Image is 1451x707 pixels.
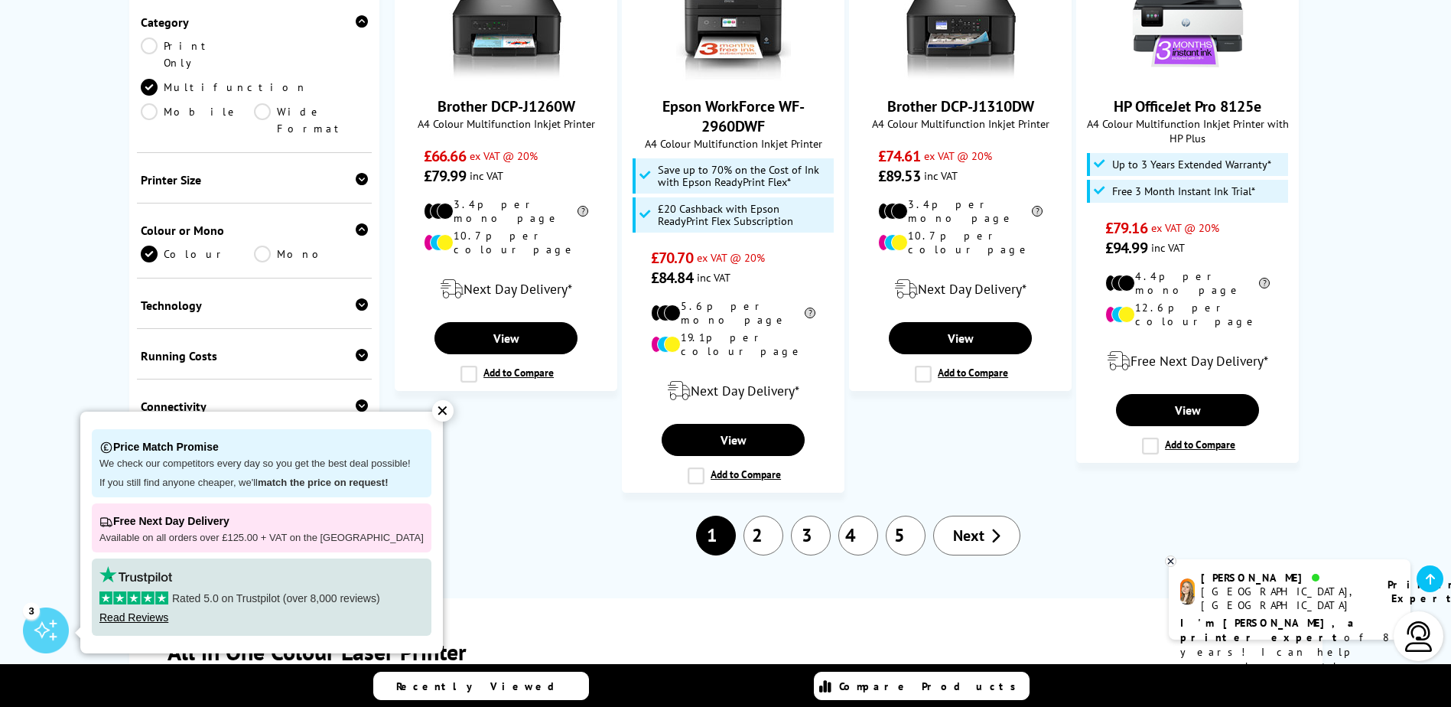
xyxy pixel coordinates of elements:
a: Print Only [141,37,255,71]
a: 2 [743,516,783,555]
img: stars-5.svg [99,591,168,604]
div: Technology [141,298,369,313]
p: If you still find anyone cheaper, we'll [99,477,424,490]
div: modal_delivery [857,268,1063,311]
span: £20 Cashback with Epson ReadyPrint Flex Subscription [658,203,831,227]
span: £66.66 [424,146,466,166]
span: £79.99 [424,166,466,186]
a: Next [933,516,1020,555]
a: Epson WorkForce WF-2960DWF [662,96,805,136]
span: £74.61 [878,146,920,166]
span: A4 Colour Multifunction Inkjet Printer [403,116,609,131]
span: A4 Colour Multifunction Inkjet Printer [630,136,836,151]
img: amy-livechat.png [1180,578,1195,605]
a: Mono [254,246,368,262]
a: Wide Format [254,103,368,137]
span: inc VAT [1151,240,1185,255]
li: 3.4p per mono page [878,197,1043,225]
img: trustpilot rating [99,566,172,584]
a: View [434,322,577,354]
span: £79.16 [1105,218,1147,238]
label: Add to Compare [1142,438,1235,454]
a: Recently Viewed [373,672,589,700]
li: 10.7p per colour page [878,229,1043,256]
p: Available on all orders over £125.00 + VAT on the [GEOGRAPHIC_DATA] [99,532,424,545]
span: Recently Viewed [396,679,570,693]
span: A4 Colour Multifunction Inkjet Printer [857,116,1063,131]
div: Colour or Mono [141,223,369,238]
span: inc VAT [470,168,503,183]
a: Colour [141,246,255,262]
li: 12.6p per colour page [1105,301,1270,328]
p: Price Match Promise [99,437,424,458]
span: Free 3 Month Instant Ink Trial* [1112,185,1255,197]
div: modal_delivery [630,370,836,412]
span: £94.99 [1105,238,1147,258]
span: Next [953,526,984,546]
span: £89.53 [878,166,920,186]
a: Compare Products [814,672,1030,700]
p: We check our competitors every day so you get the best deal possible! [99,458,424,471]
b: I'm [PERSON_NAME], a printer expert [1180,616,1358,644]
div: Printer Size [141,172,369,187]
div: Connectivity [141,399,369,414]
span: £70.70 [651,248,693,268]
div: ✕ [432,400,454,422]
span: Save up to 70% on the Cost of Ink with Epson ReadyPrint Flex* [658,164,831,188]
a: Read Reviews [99,611,168,624]
div: 3 [23,602,40,619]
p: Free Next Day Delivery [99,511,424,532]
li: 5.6p per mono page [651,299,815,327]
li: 10.7p per colour page [424,229,588,256]
a: Epson WorkForce WF-2960DWF [676,69,791,84]
span: Up to 3 Years Extended Warranty* [1112,158,1271,171]
span: A4 Colour Multifunction Inkjet Printer with HP Plus [1085,116,1290,145]
a: View [1116,394,1258,426]
div: Running Costs [141,348,369,363]
span: ex VAT @ 20% [697,250,765,265]
img: user-headset-light.svg [1404,621,1434,652]
label: Add to Compare [915,366,1008,383]
span: ex VAT @ 20% [470,148,538,163]
a: Brother DCP-J1310DW [887,96,1034,116]
p: Rated 5.0 on Trustpilot (over 8,000 reviews) [99,591,424,605]
a: Brother DCP-J1310DW [903,69,1018,84]
span: Compare Products [839,679,1024,693]
a: Brother DCP-J1260W [449,69,564,84]
a: 5 [886,516,926,555]
p: of 8 years! I can help you choose the right product [1180,616,1399,689]
span: ex VAT @ 20% [1151,220,1219,235]
a: View [889,322,1031,354]
a: HP OfficeJet Pro 8125e [1114,96,1261,116]
a: 4 [838,516,878,555]
span: inc VAT [924,168,958,183]
a: Brother DCP-J1260W [438,96,575,116]
h2: All in One Colour Laser Printer [168,637,1284,666]
a: Multifunction [141,79,307,96]
span: ex VAT @ 20% [924,148,992,163]
div: Category [141,15,369,30]
a: HP OfficeJet Pro 8125e [1131,69,1245,84]
span: inc VAT [697,270,730,285]
div: modal_delivery [403,268,609,311]
span: £84.84 [651,268,693,288]
label: Add to Compare [460,366,554,383]
div: [PERSON_NAME] [1201,571,1368,585]
li: 3.4p per mono page [424,197,588,225]
a: View [662,424,804,456]
li: 4.4p per mono page [1105,269,1270,297]
div: [GEOGRAPHIC_DATA], [GEOGRAPHIC_DATA] [1201,585,1368,612]
div: modal_delivery [1085,340,1290,383]
li: 19.1p per colour page [651,331,815,358]
a: Mobile [141,103,255,137]
a: 3 [791,516,831,555]
strong: match the price on request! [258,477,388,488]
label: Add to Compare [688,468,781,484]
